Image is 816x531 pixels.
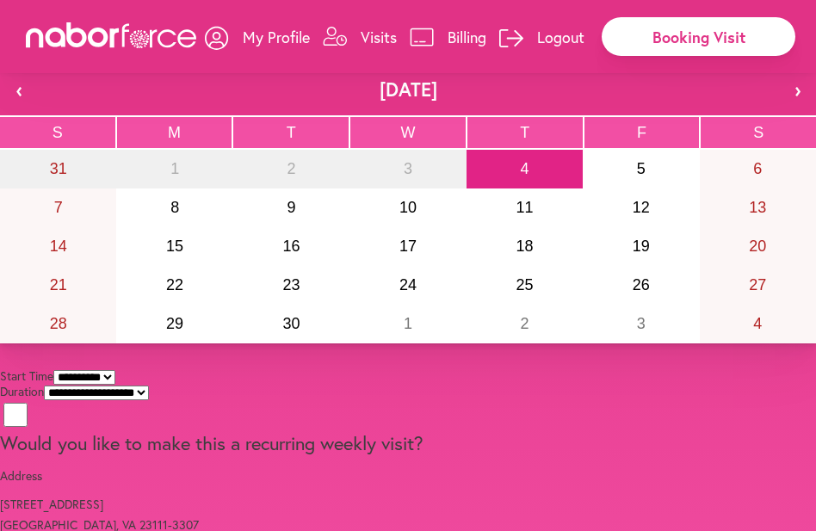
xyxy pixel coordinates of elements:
abbr: September 15, 2025 [166,238,183,255]
button: September 2, 2025 [233,150,349,188]
abbr: September 24, 2025 [399,276,417,293]
abbr: October 2, 2025 [520,315,529,332]
button: October 4, 2025 [700,305,816,343]
button: September 9, 2025 [233,188,349,227]
button: September 3, 2025 [349,150,466,188]
abbr: Thursday [520,124,529,141]
abbr: September 25, 2025 [516,276,533,293]
button: September 19, 2025 [583,227,699,266]
button: September 12, 2025 [583,188,699,227]
button: September 17, 2025 [349,227,466,266]
button: September 6, 2025 [700,150,816,188]
abbr: September 23, 2025 [283,276,300,293]
abbr: September 8, 2025 [170,199,179,216]
button: › [778,64,816,115]
button: September 30, 2025 [233,305,349,343]
a: My Profile [205,11,310,63]
button: September 24, 2025 [349,266,466,305]
a: Billing [410,11,486,63]
button: September 1, 2025 [116,150,232,188]
abbr: September 13, 2025 [749,199,766,216]
abbr: September 22, 2025 [166,276,183,293]
button: September 15, 2025 [116,227,232,266]
p: My Profile [243,27,310,47]
abbr: September 6, 2025 [753,160,762,177]
abbr: September 5, 2025 [637,160,646,177]
abbr: September 9, 2025 [287,199,296,216]
button: September 27, 2025 [700,266,816,305]
button: September 13, 2025 [700,188,816,227]
button: September 26, 2025 [583,266,699,305]
p: Logout [537,27,584,47]
abbr: September 21, 2025 [50,276,67,293]
abbr: September 11, 2025 [516,199,533,216]
button: September 16, 2025 [233,227,349,266]
abbr: September 2, 2025 [287,160,296,177]
button: September 22, 2025 [116,266,232,305]
a: Visits [323,11,397,63]
button: September 10, 2025 [349,188,466,227]
abbr: Saturday [753,124,763,141]
abbr: September 29, 2025 [166,315,183,332]
button: September 29, 2025 [116,305,232,343]
div: Booking Visit [602,17,795,56]
abbr: September 28, 2025 [50,315,67,332]
abbr: September 16, 2025 [283,238,300,255]
button: October 1, 2025 [349,305,466,343]
button: September 25, 2025 [467,266,583,305]
abbr: September 10, 2025 [399,199,417,216]
abbr: September 4, 2025 [520,160,529,177]
button: September 18, 2025 [467,227,583,266]
abbr: September 26, 2025 [633,276,650,293]
button: September 8, 2025 [116,188,232,227]
abbr: Wednesday [401,124,416,141]
button: October 2, 2025 [467,305,583,343]
abbr: September 20, 2025 [749,238,766,255]
abbr: Sunday [53,124,63,141]
abbr: September 1, 2025 [170,160,179,177]
button: September 4, 2025 [467,150,583,188]
button: September 23, 2025 [233,266,349,305]
abbr: October 1, 2025 [404,315,412,332]
button: September 5, 2025 [583,150,699,188]
abbr: September 14, 2025 [50,238,67,255]
abbr: September 27, 2025 [749,276,766,293]
a: Logout [499,11,584,63]
abbr: September 7, 2025 [54,199,63,216]
abbr: September 17, 2025 [399,238,417,255]
abbr: September 3, 2025 [404,160,412,177]
abbr: September 18, 2025 [516,238,533,255]
abbr: Tuesday [287,124,296,141]
abbr: Friday [637,124,646,141]
abbr: September 19, 2025 [633,238,650,255]
abbr: September 12, 2025 [633,199,650,216]
abbr: August 31, 2025 [50,160,67,177]
button: September 11, 2025 [467,188,583,227]
button: [DATE] [38,64,778,115]
p: Billing [448,27,486,47]
abbr: October 4, 2025 [753,315,762,332]
abbr: September 30, 2025 [283,315,300,332]
abbr: Monday [168,124,181,141]
abbr: October 3, 2025 [637,315,646,332]
p: Visits [361,27,397,47]
button: September 20, 2025 [700,227,816,266]
button: October 3, 2025 [583,305,699,343]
